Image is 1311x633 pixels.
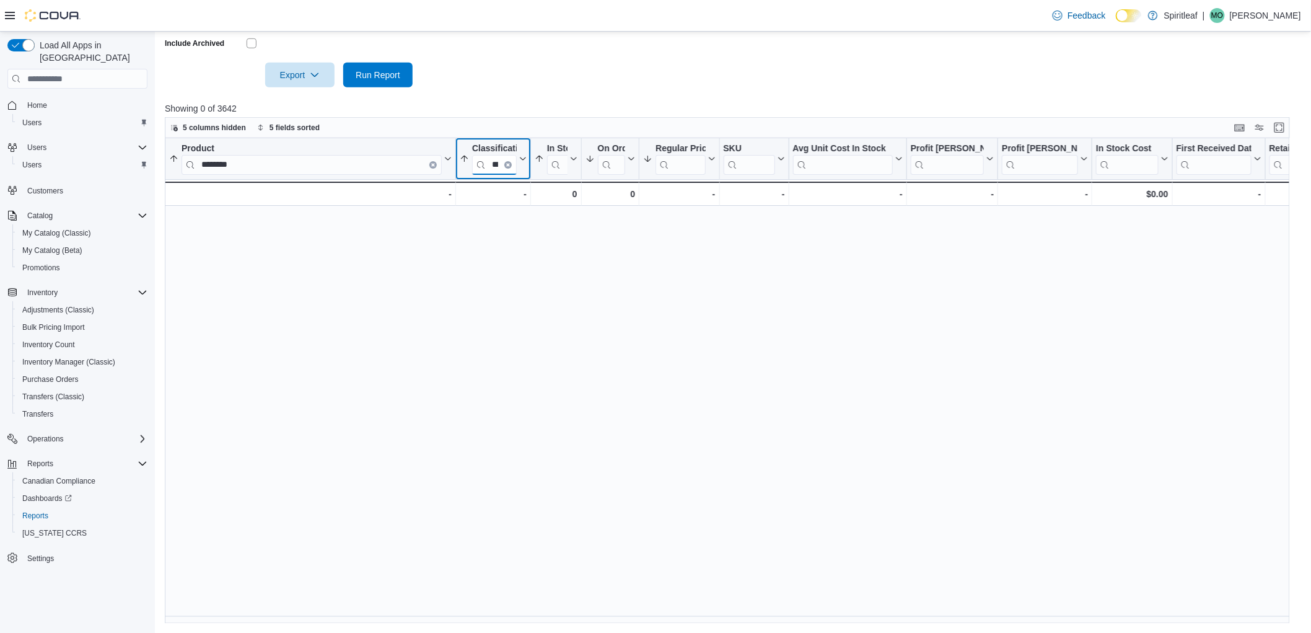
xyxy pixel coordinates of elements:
div: Michelle O [1210,8,1225,23]
span: Inventory Count [17,337,147,352]
span: Dashboards [22,494,72,503]
div: SKU [724,143,775,155]
button: Users [22,140,51,155]
span: MO [1211,8,1223,23]
button: Operations [22,432,69,446]
span: Home [27,100,47,110]
a: Dashboards [17,491,77,506]
div: Profit Margin ($) [911,143,984,175]
a: Settings [22,551,59,566]
button: Regular Price [643,143,715,175]
div: Regular Price [655,143,705,175]
span: Inventory Count [22,340,75,350]
button: Profit [PERSON_NAME] ($) [911,143,994,175]
button: Operations [2,430,152,448]
button: On Order Qty [585,143,636,175]
button: Customers [2,181,152,199]
a: Customers [22,184,68,198]
div: Profit [PERSON_NAME] (%) [1002,143,1078,155]
span: Dashboards [17,491,147,506]
button: Home [2,96,152,114]
span: Home [22,97,147,113]
span: Export [273,63,327,87]
span: Settings [22,551,147,566]
div: First Received Date [1177,143,1252,175]
div: - [643,187,715,201]
div: - [169,187,452,201]
button: Inventory Manager (Classic) [12,353,152,371]
button: Settings [2,549,152,567]
div: Product [182,143,442,155]
span: Run Report [356,69,400,81]
button: First Received Date [1177,143,1261,175]
span: My Catalog (Beta) [17,243,147,258]
button: Users [12,156,152,174]
label: Include Archived [165,38,224,48]
span: Promotions [17,260,147,275]
span: Operations [22,432,147,446]
a: Adjustments (Classic) [17,303,99,317]
span: Customers [27,186,63,196]
span: Catalog [22,208,147,223]
div: Classification [472,143,517,155]
div: Profit Margin (%) [1002,143,1078,175]
span: Catalog [27,211,53,221]
span: Transfers [22,409,53,419]
button: In Stock Cost [1096,143,1168,175]
span: Bulk Pricing Import [22,322,85,332]
span: 5 fields sorted [270,123,320,133]
div: - [1002,187,1088,201]
a: Promotions [17,260,65,275]
button: Transfers (Classic) [12,388,152,405]
div: - [793,187,903,201]
button: Run Report [343,63,413,87]
button: ProductClear input [169,143,452,175]
span: Bulk Pricing Import [17,320,147,335]
a: Purchase Orders [17,372,84,387]
button: Transfers [12,405,152,423]
span: Transfers (Classic) [22,392,84,402]
button: Adjustments (Classic) [12,301,152,319]
div: Avg Unit Cost In Stock [793,143,893,175]
div: In Stock Cost [1096,143,1158,155]
a: Inventory Count [17,337,80,352]
a: Canadian Compliance [17,474,100,489]
p: | [1203,8,1205,23]
span: Users [22,118,42,128]
div: In Stock Qty [547,143,568,155]
span: Users [22,160,42,170]
div: Avg Unit Cost In Stock [793,143,893,155]
span: Purchase Orders [17,372,147,387]
div: - [911,187,994,201]
span: Settings [27,554,54,564]
button: Keyboard shortcuts [1232,120,1247,135]
button: Inventory [22,285,63,300]
button: Catalog [2,207,152,224]
span: Inventory [27,288,58,298]
button: Bulk Pricing Import [12,319,152,336]
div: - [460,187,527,201]
div: SKU [724,143,775,175]
span: Washington CCRS [17,526,147,541]
button: 5 columns hidden [165,120,251,135]
a: Users [17,115,46,130]
span: Reports [22,456,147,471]
button: Inventory Count [12,336,152,353]
span: Users [22,140,147,155]
div: In Stock Qty [547,143,568,175]
a: Feedback [1048,3,1110,28]
button: Inventory [2,284,152,301]
span: Load All Apps in [GEOGRAPHIC_DATA] [35,39,147,64]
span: Canadian Compliance [22,476,95,486]
a: Bulk Pricing Import [17,320,90,335]
button: Users [12,114,152,131]
button: Reports [12,507,152,525]
a: Reports [17,508,53,523]
div: Profit [PERSON_NAME] ($) [911,143,984,155]
div: On Order Qty [598,143,626,175]
div: Regular Price [655,143,705,155]
div: First Received Date [1177,143,1252,155]
div: Classification [472,143,517,175]
button: ClassificationClear input [460,143,527,175]
span: Transfers (Classic) [17,389,147,404]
